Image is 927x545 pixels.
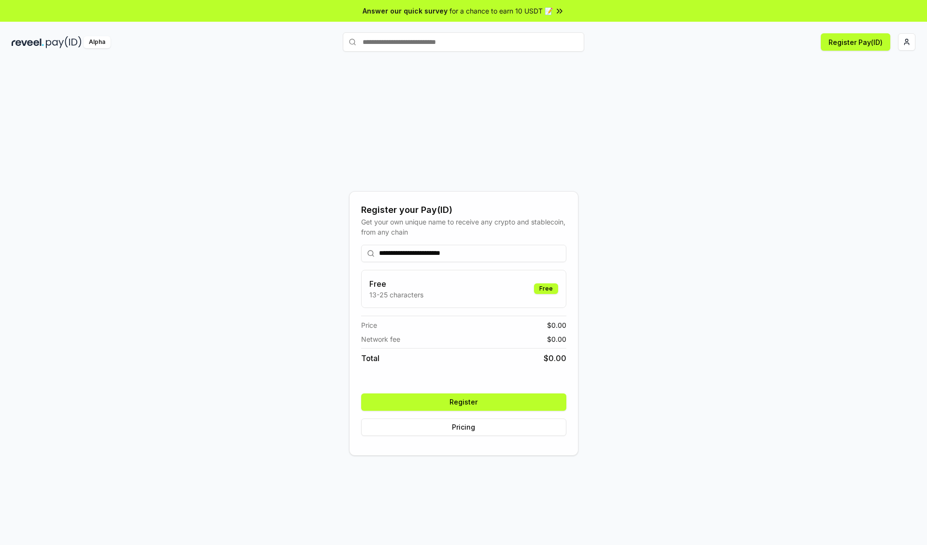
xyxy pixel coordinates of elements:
[369,278,423,290] h3: Free
[547,334,566,344] span: $ 0.00
[369,290,423,300] p: 13-25 characters
[547,320,566,330] span: $ 0.00
[361,203,566,217] div: Register your Pay(ID)
[12,36,44,48] img: reveel_dark
[361,217,566,237] div: Get your own unique name to receive any crypto and stablecoin, from any chain
[534,283,558,294] div: Free
[361,334,400,344] span: Network fee
[361,393,566,411] button: Register
[449,6,553,16] span: for a chance to earn 10 USDT 📝
[544,352,566,364] span: $ 0.00
[46,36,82,48] img: pay_id
[363,6,448,16] span: Answer our quick survey
[84,36,111,48] div: Alpha
[821,33,890,51] button: Register Pay(ID)
[361,352,379,364] span: Total
[361,419,566,436] button: Pricing
[361,320,377,330] span: Price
